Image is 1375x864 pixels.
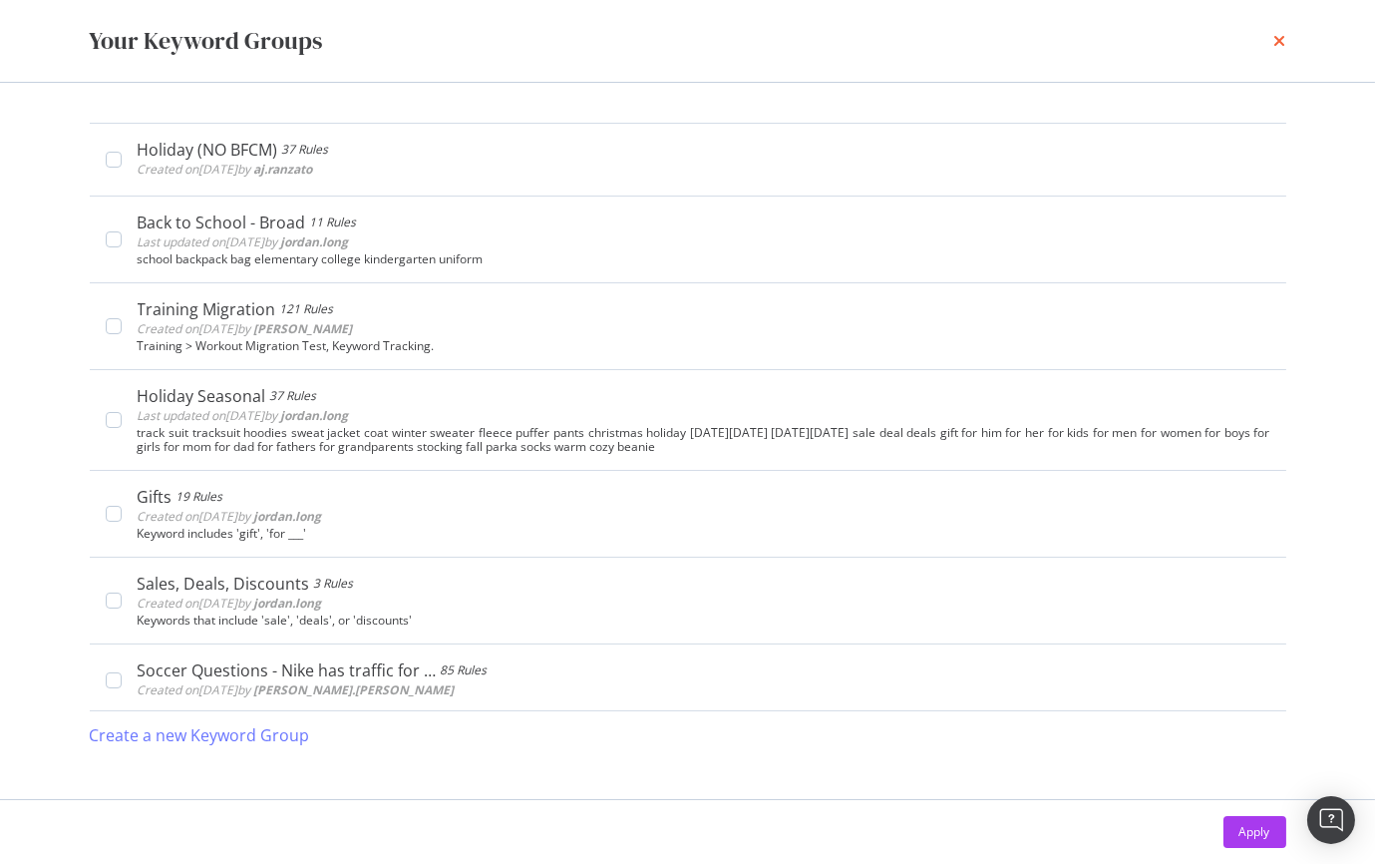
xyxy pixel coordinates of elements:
[176,487,223,507] div: 19 Rules
[1274,24,1286,58] div: times
[1223,816,1286,848] button: Apply
[254,320,353,337] b: [PERSON_NAME]
[254,681,455,698] b: [PERSON_NAME].[PERSON_NAME]
[280,299,334,319] div: 121 Rules
[1307,796,1355,844] div: Open Intercom Messenger
[138,299,276,319] div: Training Migration
[1239,823,1270,840] div: Apply
[138,574,310,594] div: Sales, Deals, Discounts
[138,339,1270,353] div: Training > Workout Migration Test, Keyword Tracking.
[281,407,349,424] b: jordan.long
[138,252,1270,266] div: school backpack bag elementary college kindergarten uniform
[90,711,310,759] button: Create a new Keyword Group
[138,527,1270,541] div: Keyword includes 'gift', 'for ___'
[138,681,455,698] span: Created on [DATE] by
[138,426,1270,454] div: track suit tracksuit hoodies sweat jacket coat winter sweater fleece puffer pants christmas holid...
[254,595,322,612] b: jordan.long
[138,660,437,680] div: Soccer Questions - Nike has traffic for (Semrush data)
[138,595,322,612] span: Created on [DATE] by
[270,386,317,406] div: 37 Rules
[138,386,266,406] div: Holiday Seasonal
[254,161,313,178] b: aj.ranzato
[441,660,488,680] div: 85 Rules
[138,487,172,507] div: Gifts
[138,140,278,160] div: Holiday (NO BFCM)
[282,140,329,160] div: 37 Rules
[90,724,310,747] div: Create a new Keyword Group
[138,614,1270,628] div: Keywords that include 'sale', 'deals', or 'discounts'
[138,161,313,178] span: Created on [DATE] by
[138,508,322,525] span: Created on [DATE] by
[281,233,349,250] b: jordan.long
[138,233,349,250] span: Last updated on [DATE] by
[310,213,357,232] div: 11 Rules
[314,574,354,594] div: 3 Rules
[254,508,322,525] b: jordan.long
[138,320,353,337] span: Created on [DATE] by
[138,213,306,232] div: Back to School - Broad
[90,24,323,58] div: Your Keyword Groups
[138,407,349,424] span: Last updated on [DATE] by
